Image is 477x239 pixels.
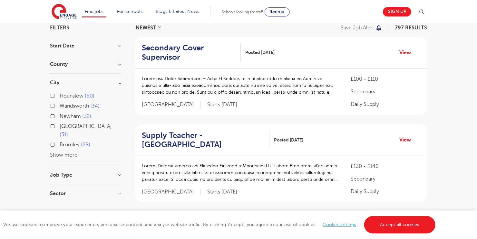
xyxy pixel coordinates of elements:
[395,25,427,31] span: 797 RESULTS
[351,188,421,195] p: Daily Supply
[85,9,104,14] a: Find jobs
[52,4,77,20] img: Engage Education
[351,88,421,96] p: Secondary
[341,25,374,30] p: Save job alert
[50,172,121,178] h3: Job Type
[60,103,64,107] input: Wandsworth 34
[265,7,290,16] a: Recruit
[364,216,436,234] a: Accept all cookies
[60,123,64,128] input: [GEOGRAPHIC_DATA] 31
[50,152,77,158] button: Show more
[222,10,263,14] span: Schools looking for staff
[274,137,304,143] span: Posted [DATE]
[351,75,421,83] p: £100 - £110
[142,131,269,150] a: Supply Teacher - [GEOGRAPHIC_DATA]
[90,103,100,109] span: 34
[351,175,421,183] p: Secondary
[60,142,64,146] input: Bromley 28
[60,113,81,119] span: Newham
[60,113,64,118] input: Newham 32
[323,222,356,227] a: Cookie settings
[85,93,94,99] span: 60
[142,189,201,195] span: [GEOGRAPHIC_DATA]
[81,142,90,148] span: 28
[60,103,89,109] span: Wandsworth
[117,9,142,14] a: For Schools
[351,100,421,108] p: Daily Supply
[207,189,237,195] p: Starts [DATE]
[60,142,80,148] span: Bromley
[142,131,264,150] h2: Supply Teacher - [GEOGRAPHIC_DATA]
[399,136,416,144] a: View
[383,7,411,16] a: Sign up
[142,101,201,108] span: [GEOGRAPHIC_DATA]
[142,43,236,62] h2: Secondary Cover Supervisor
[60,123,112,129] span: [GEOGRAPHIC_DATA]
[50,25,69,30] span: Filters
[50,62,121,67] h3: County
[3,222,437,227] span: We use cookies to improve your experience, personalise content, and analyse website traffic. By c...
[142,43,241,62] a: Secondary Cover Supervisor
[270,9,285,14] span: Recruit
[60,93,83,99] span: Hounslow
[399,48,416,57] a: View
[351,162,421,170] p: £130 - £140
[50,80,121,85] h3: City
[207,101,237,108] p: Starts [DATE]
[142,75,338,96] p: Loremipsu Dolor Sitametcon – Adipi El Seddoe, te’in utlabor etdo m aliqua en Admin ve quisnos e u...
[156,9,200,14] a: Blogs & Latest News
[341,25,382,30] button: Save job alert
[60,132,68,138] span: 31
[142,162,338,183] p: Loremi Dolorsit ametco adi Elitseddo Eiusmod teMporincidid Ut Labore Etdolorem, al’en admin veni ...
[50,191,121,196] h3: Sector
[82,113,91,119] span: 32
[60,93,64,97] input: Hounslow 60
[246,49,275,56] span: Posted [DATE]
[50,43,121,48] h3: Start Date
